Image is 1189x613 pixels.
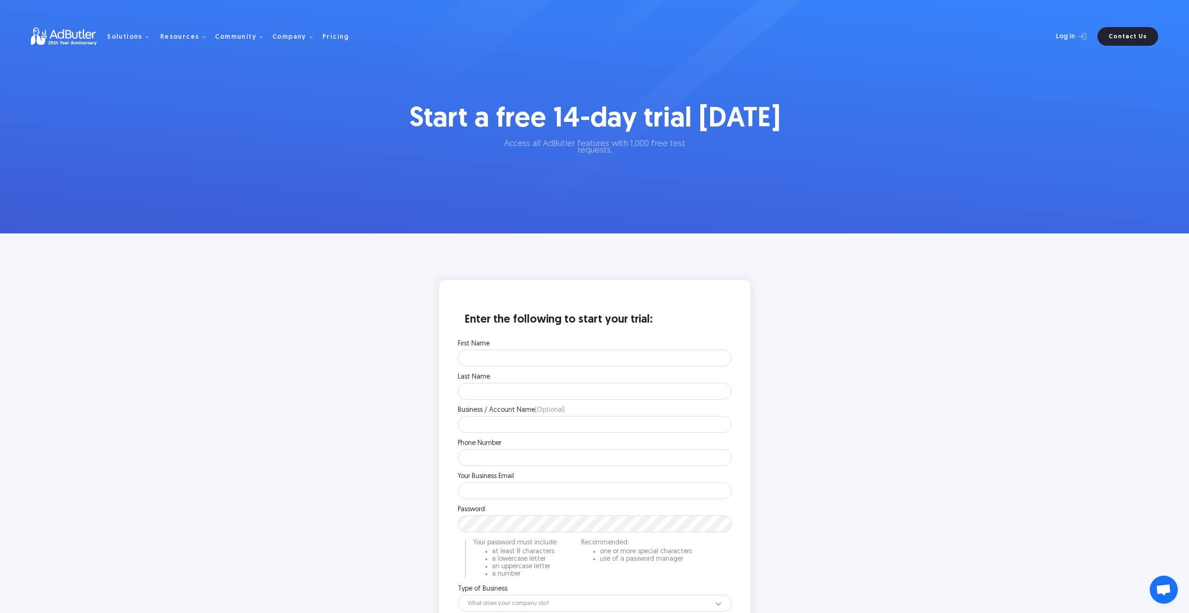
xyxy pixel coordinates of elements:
[322,34,349,41] div: Pricing
[1031,27,1092,46] a: Log In
[458,374,732,380] label: Last Name
[492,571,558,578] li: a number
[600,549,692,555] li: one or more special characters
[492,549,558,555] li: at least 8 characters
[492,556,558,563] li: a lowercase letter
[458,586,732,592] label: Type of Business
[215,21,271,51] div: Community
[406,103,783,136] h1: Start a free 14-day trial [DATE]
[490,141,700,154] p: Access all AdButler features with 1,000 free test requests.
[600,556,692,563] li: use of a password manager
[1097,27,1158,46] a: Contact Us
[160,21,214,51] div: Resources
[160,34,199,41] div: Resources
[107,21,157,51] div: Solutions
[458,507,732,513] label: Password
[581,540,692,546] p: Recommended:
[215,34,256,41] div: Community
[458,313,732,336] h3: Enter the following to start your trial:
[322,32,357,41] a: Pricing
[458,473,732,480] label: Your Business Email
[107,34,142,41] div: Solutions
[535,407,565,414] span: (Optional)
[272,21,320,51] div: Company
[458,407,732,414] label: Business / Account Name
[492,564,558,570] li: an uppercase letter
[458,341,732,347] label: First Name
[272,34,306,41] div: Company
[458,440,732,447] label: Phone Number
[1150,576,1178,604] div: Open chat
[473,540,558,546] p: Your password must include:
